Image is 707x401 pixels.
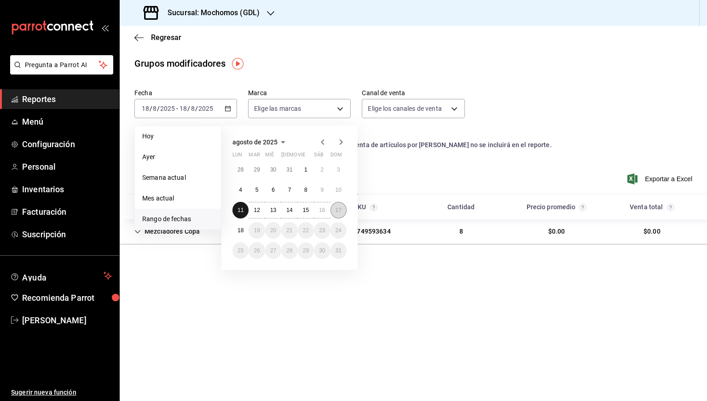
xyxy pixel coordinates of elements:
[254,227,260,234] abbr: 19 de agosto de 2025
[272,187,275,193] abbr: 6 de agosto de 2025
[249,182,265,198] button: 5 de agosto de 2025
[330,161,347,178] button: 3 de agosto de 2025
[22,115,112,128] span: Menú
[232,202,249,218] button: 11 de agosto de 2025
[304,166,307,173] abbr: 1 de agosto de 2025
[255,187,259,193] abbr: 5 de agosto de 2025
[176,105,178,112] span: -
[134,140,692,150] div: Los artículos del listado no incluyen
[232,152,242,161] abbr: lunes
[134,57,226,70] div: Grupos modificadores
[187,105,190,112] span: /
[286,247,292,254] abbr: 28 de agosto de 2025
[142,214,214,224] span: Rango de fechas
[314,152,324,161] abbr: sábado
[636,223,668,240] div: Cell
[160,7,260,18] h3: Sucursal: Mochomos (GDL)
[232,58,243,69] img: Tooltip marker
[151,33,181,42] span: Regresar
[195,105,198,112] span: /
[22,228,112,241] span: Suscripción
[22,183,112,195] span: Inventarios
[270,166,276,173] abbr: 30 de julio de 2025
[232,222,249,239] button: 18 de agosto de 2025
[298,242,314,259] button: 29 de agosto de 2025
[265,242,281,259] button: 27 de agosto de 2025
[239,187,242,193] abbr: 4 de agosto de 2025
[22,292,112,304] span: Recomienda Parrot
[270,247,276,254] abbr: 27 de agosto de 2025
[304,187,307,193] abbr: 8 de agosto de 2025
[160,105,175,112] input: ----
[314,161,330,178] button: 2 de agosto de 2025
[249,152,260,161] abbr: martes
[265,222,281,239] button: 20 de agosto de 2025
[142,173,214,183] span: Semana actual
[604,199,700,216] div: HeadCell
[336,227,342,234] abbr: 24 de agosto de 2025
[362,90,464,96] label: Canal de venta
[314,222,330,239] button: 23 de agosto de 2025
[150,105,152,112] span: /
[281,161,297,178] button: 31 de julio de 2025
[541,223,573,240] div: Cell
[265,182,281,198] button: 6 de agosto de 2025
[319,247,325,254] abbr: 30 de agosto de 2025
[319,227,325,234] abbr: 23 de agosto de 2025
[249,202,265,218] button: 12 de agosto de 2025
[254,166,260,173] abbr: 29 de julio de 2025
[141,105,150,112] input: --
[22,138,112,150] span: Configuración
[286,227,292,234] abbr: 21 de agosto de 2025
[120,195,707,219] div: Head
[330,182,347,198] button: 10 de agosto de 2025
[314,182,330,198] button: 9 de agosto de 2025
[11,388,112,397] span: Sugerir nueva función
[298,202,314,218] button: 15 de agosto de 2025
[303,227,309,234] abbr: 22 de agosto de 2025
[6,67,113,76] a: Pregunta a Parrot AI
[120,219,707,244] div: Row
[134,90,237,96] label: Fecha
[303,207,309,213] abbr: 15 de agosto de 2025
[157,105,160,112] span: /
[134,33,181,42] button: Regresar
[288,187,291,193] abbr: 7 de agosto de 2025
[22,206,112,218] span: Facturación
[265,202,281,218] button: 13 de agosto de 2025
[22,93,112,105] span: Reportes
[286,207,292,213] abbr: 14 de agosto de 2025
[265,152,274,161] abbr: miércoles
[667,204,674,211] svg: Venta total de las opciones, agrupadas por grupo modificador.
[22,314,112,327] span: [PERSON_NAME]
[198,105,214,112] input: ----
[314,242,330,259] button: 30 de agosto de 2025
[10,55,113,74] button: Pregunta a Parrot AI
[238,227,243,234] abbr: 18 de agosto de 2025
[232,138,278,146] span: agosto de 2025
[303,247,309,254] abbr: 29 de agosto de 2025
[452,223,470,240] div: Cell
[248,90,351,96] label: Marca
[120,195,707,245] div: Container
[134,129,692,140] p: Nota
[336,247,342,254] abbr: 31 de agosto de 2025
[254,247,260,254] abbr: 26 de agosto de 2025
[337,166,340,173] abbr: 3 de agosto de 2025
[320,187,324,193] abbr: 9 de agosto de 2025
[265,161,281,178] button: 30 de julio de 2025
[286,166,292,173] abbr: 31 de julio de 2025
[249,242,265,259] button: 26 de agosto de 2025
[232,161,249,178] button: 28 de julio de 2025
[298,182,314,198] button: 8 de agosto de 2025
[152,105,157,112] input: --
[191,105,195,112] input: --
[336,187,342,193] abbr: 10 de agosto de 2025
[320,166,324,173] abbr: 2 de agosto de 2025
[127,223,207,240] div: Cell
[330,222,347,239] button: 24 de agosto de 2025
[238,166,243,173] abbr: 28 de julio de 2025
[298,222,314,239] button: 22 de agosto de 2025
[368,104,441,113] span: Elige los canales de venta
